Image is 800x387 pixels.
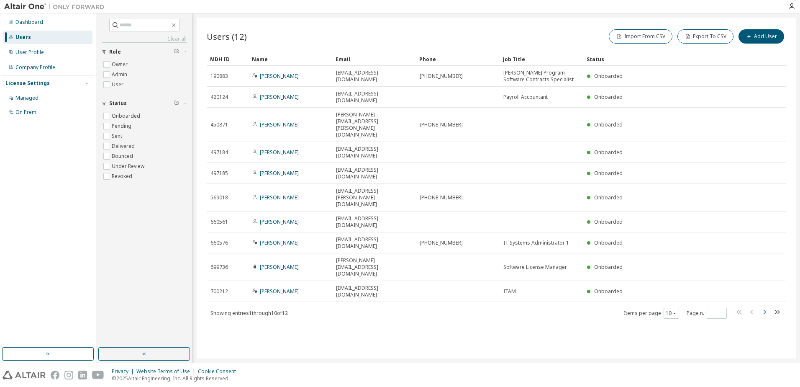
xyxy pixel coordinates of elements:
[594,72,623,80] span: Onboarded
[112,141,136,151] label: Delivered
[336,188,412,208] span: [EMAIL_ADDRESS][PERSON_NAME][DOMAIN_NAME]
[503,52,580,66] div: Job Title
[210,219,228,225] span: 660561
[336,215,412,229] span: [EMAIL_ADDRESS][DOMAIN_NAME]
[210,264,228,271] span: 699736
[210,121,228,128] span: 450871
[102,36,187,42] a: Clear all
[336,257,412,277] span: [PERSON_NAME][EMAIL_ADDRESS][DOMAIN_NAME]
[260,72,299,80] a: [PERSON_NAME]
[112,368,136,375] div: Privacy
[594,121,623,128] span: Onboarded
[336,90,412,104] span: [EMAIL_ADDRESS][DOMAIN_NAME]
[503,264,567,271] span: Software License Manager
[15,64,55,71] div: Company Profile
[210,73,228,80] span: 190883
[78,371,87,379] img: linkedin.svg
[136,368,198,375] div: Website Terms of Use
[15,49,44,56] div: User Profile
[420,73,463,80] span: [PHONE_NUMBER]
[336,111,412,138] span: [PERSON_NAME][EMAIL_ADDRESS][PERSON_NAME][DOMAIN_NAME]
[112,375,241,382] p: © 2025 Altair Engineering, Inc. All Rights Reserved.
[677,29,733,44] button: Export To CSV
[15,95,38,101] div: Managed
[336,52,413,66] div: Email
[210,52,245,66] div: MDH ID
[594,239,623,246] span: Onboarded
[198,368,241,375] div: Cookie Consent
[420,240,463,246] span: [PHONE_NUMBER]
[624,308,679,319] span: Items per page
[112,111,142,121] label: Onboarded
[594,93,623,101] span: Onboarded
[51,371,59,379] img: facebook.svg
[112,161,146,171] label: Under Review
[503,70,579,83] span: [PERSON_NAME] Program Software Contracts Specialist
[336,285,412,298] span: [EMAIL_ADDRESS][DOMAIN_NAME]
[666,310,677,317] button: 10
[112,121,133,131] label: Pending
[210,288,228,295] span: 700212
[594,288,623,295] span: Onboarded
[252,52,329,66] div: Name
[3,371,46,379] img: altair_logo.svg
[594,149,623,156] span: Onboarded
[260,239,299,246] a: [PERSON_NAME]
[260,93,299,101] a: [PERSON_NAME]
[503,94,548,101] span: Payroll Accountant
[210,194,228,201] span: 569018
[112,171,134,181] label: Revoked
[112,131,124,141] label: Sent
[260,288,299,295] a: [PERSON_NAME]
[5,80,50,87] div: License Settings
[687,308,727,319] span: Page n.
[420,194,463,201] span: [PHONE_NUMBER]
[109,100,127,107] span: Status
[92,371,104,379] img: youtube.svg
[102,94,187,113] button: Status
[210,240,228,246] span: 660576
[260,170,299,177] a: [PERSON_NAME]
[336,70,412,83] span: [EMAIL_ADDRESS][DOMAIN_NAME]
[594,170,623,177] span: Onboarded
[210,310,288,317] span: Showing entries 1 through 10 of 12
[609,29,672,44] button: Import From CSV
[112,151,135,161] label: Bounced
[260,149,299,156] a: [PERSON_NAME]
[102,43,187,61] button: Role
[503,288,516,295] span: ITAM
[210,94,228,101] span: 420124
[210,170,228,177] span: 497185
[260,218,299,225] a: [PERSON_NAME]
[260,194,299,201] a: [PERSON_NAME]
[207,31,247,42] span: Users (12)
[336,167,412,180] span: [EMAIL_ADDRESS][DOMAIN_NAME]
[336,236,412,250] span: [EMAIL_ADDRESS][DOMAIN_NAME]
[336,146,412,159] span: [EMAIL_ADDRESS][DOMAIN_NAME]
[260,263,299,271] a: [PERSON_NAME]
[174,100,179,107] span: Clear filter
[15,109,36,116] div: On Prem
[15,19,43,26] div: Dashboard
[109,49,121,55] span: Role
[594,194,623,201] span: Onboarded
[174,49,179,55] span: Clear filter
[112,80,125,90] label: User
[594,263,623,271] span: Onboarded
[594,218,623,225] span: Onboarded
[738,29,784,44] button: Add User
[587,52,742,66] div: Status
[210,149,228,156] span: 497184
[260,121,299,128] a: [PERSON_NAME]
[4,3,109,11] img: Altair One
[503,240,569,246] span: IT Systems Administrator 1
[420,121,463,128] span: [PHONE_NUMBER]
[419,52,496,66] div: Phone
[112,70,129,80] label: Admin
[15,34,31,41] div: Users
[64,371,73,379] img: instagram.svg
[112,59,129,70] label: Owner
